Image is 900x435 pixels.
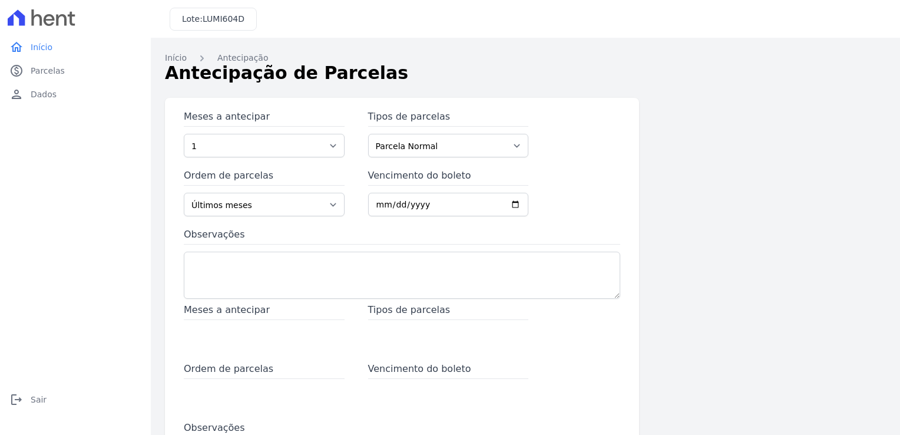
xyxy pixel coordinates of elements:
[5,35,146,59] a: homeInício
[182,13,244,25] h3: Lote:
[9,393,24,407] i: logout
[5,388,146,411] a: logoutSair
[9,87,24,101] i: person
[5,59,146,83] a: paidParcelas
[184,110,345,127] label: Meses a antecipar
[184,303,345,320] span: Meses a antecipar
[31,394,47,406] span: Sair
[165,60,886,86] h1: Antecipação de Parcelas
[203,14,244,24] span: LUMI604D
[368,303,529,320] span: Tipos de parcelas
[368,110,529,127] label: Tipos de parcelas
[184,362,345,379] span: Ordem de parcelas
[31,65,65,77] span: Parcelas
[368,362,529,379] span: Vencimento do boleto
[368,169,529,186] label: Vencimento do boleto
[184,228,620,245] label: Observações
[165,52,187,64] a: Início
[217,52,268,64] a: Antecipação
[184,169,345,186] label: Ordem de parcelas
[9,40,24,54] i: home
[31,88,57,100] span: Dados
[165,52,886,64] nav: Breadcrumb
[5,83,146,106] a: personDados
[9,64,24,78] i: paid
[31,41,52,53] span: Início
